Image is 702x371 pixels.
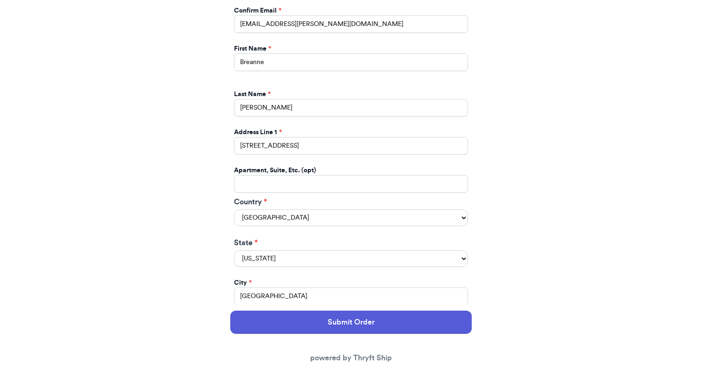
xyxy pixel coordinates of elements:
[234,15,468,33] input: Confirm Email
[234,99,468,117] input: Last Name
[230,311,472,334] button: Submit Order
[234,128,282,137] label: Address Line 1
[234,278,252,287] label: City
[234,90,271,99] label: Last Name
[234,53,468,71] input: First Name
[234,6,281,15] label: Confirm Email
[234,196,468,208] label: Country
[234,237,468,248] label: State
[234,166,316,175] label: Apartment, Suite, Etc. (opt)
[234,44,271,53] label: First Name
[310,354,392,362] a: powered by Thryft Ship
